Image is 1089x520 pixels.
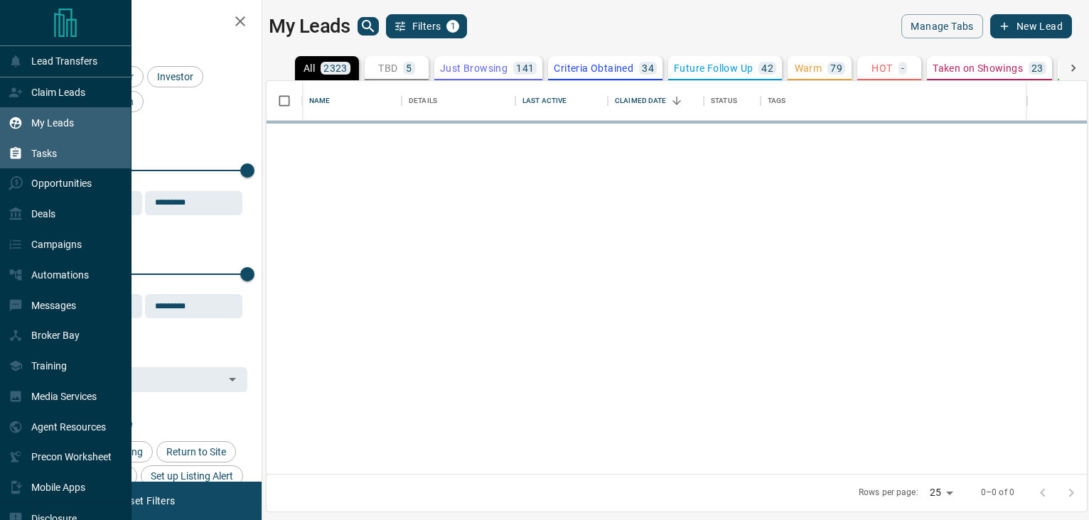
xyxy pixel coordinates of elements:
button: Reset Filters [108,489,184,513]
h2: Filters [45,14,247,31]
div: Name [302,81,402,121]
p: Criteria Obtained [554,63,633,73]
button: Sort [667,91,687,111]
p: 34 [642,63,654,73]
h1: My Leads [269,15,350,38]
div: Name [309,81,331,121]
p: 5 [406,63,412,73]
div: Details [409,81,437,121]
button: search button [358,17,379,36]
div: Return to Site [156,441,236,462]
p: 79 [830,63,842,73]
p: Warm [795,63,822,73]
div: Claimed Date [615,81,667,121]
p: 42 [761,63,773,73]
p: 2323 [323,63,348,73]
p: 23 [1031,63,1044,73]
div: Investor [147,66,203,87]
div: Last Active [522,81,567,121]
p: Future Follow Up [674,63,753,73]
p: TBD [378,63,397,73]
p: Just Browsing [440,63,508,73]
button: Filters1 [386,14,468,38]
div: Claimed Date [608,81,704,121]
span: Investor [152,71,198,82]
p: 141 [516,63,534,73]
div: Set up Listing Alert [141,465,243,487]
p: All [304,63,315,73]
div: Details [402,81,515,121]
button: New Lead [990,14,1072,38]
button: Manage Tabs [901,14,982,38]
span: Set up Listing Alert [146,470,238,482]
p: Taken on Showings [933,63,1023,73]
div: Tags [768,81,786,121]
button: Open [222,369,242,389]
div: Status [704,81,761,121]
p: HOT [871,63,892,73]
span: Return to Site [161,446,231,457]
div: Status [711,81,737,121]
div: Tags [761,81,1027,121]
div: Last Active [515,81,608,121]
span: 1 [448,21,458,31]
p: - [901,63,904,73]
